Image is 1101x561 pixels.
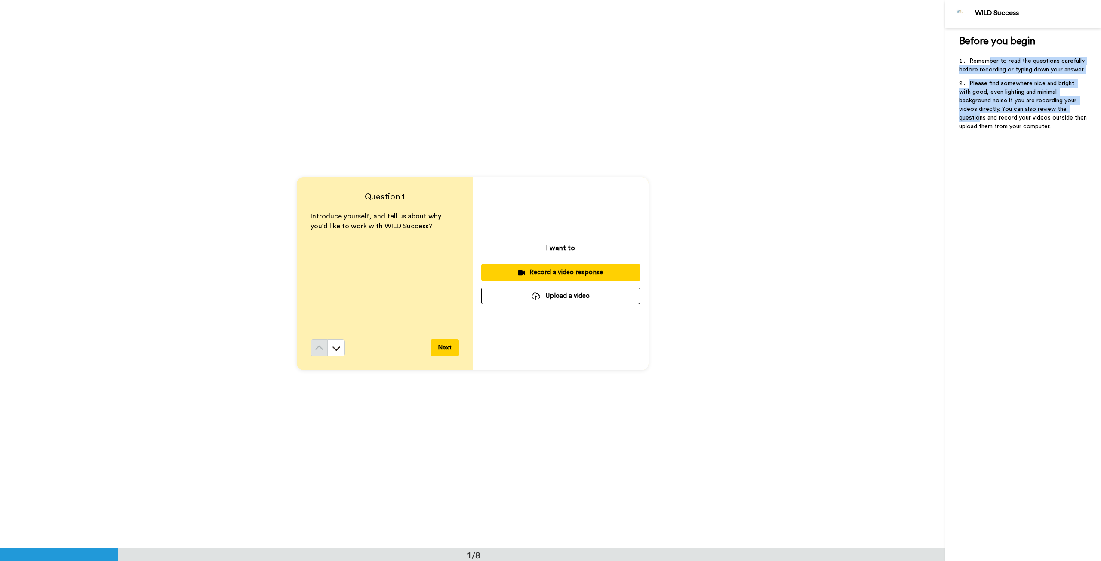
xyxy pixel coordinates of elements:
[546,243,575,253] p: I want to
[959,58,1086,73] span: Remember to read the questions carefully before recording or typing down your answer.
[959,80,1089,129] span: Please find somewhere nice and bright with good, even lighting and minimal background noise if yo...
[453,549,494,561] div: 1/8
[431,339,459,356] button: Next
[481,264,640,281] button: Record a video response
[311,191,459,203] h4: Question 1
[311,213,443,230] span: Introduce yourself, and tell us about why you'd like to work with WILD Success?
[488,268,633,277] div: Record a video response
[950,3,971,24] img: Profile Image
[959,36,1035,46] span: Before you begin
[975,9,1101,17] div: WILD Success
[481,288,640,304] button: Upload a video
